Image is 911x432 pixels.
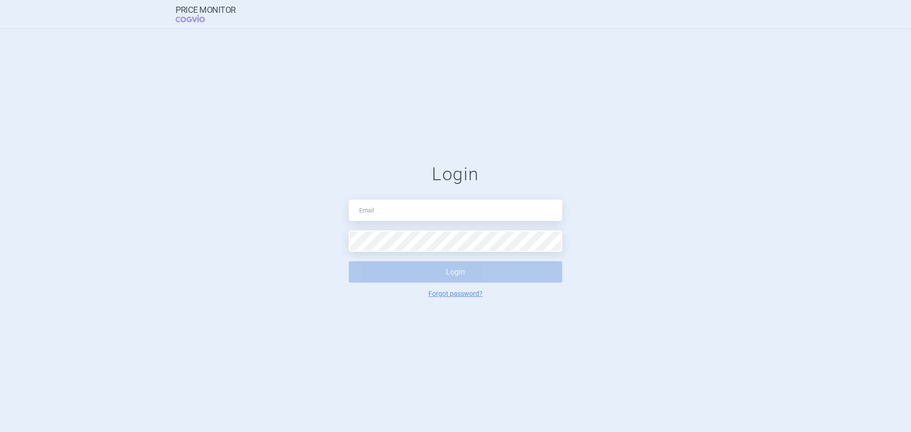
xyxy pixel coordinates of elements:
strong: Price Monitor [176,5,236,15]
button: Login [349,261,562,283]
a: Price MonitorCOGVIO [176,5,236,23]
span: COGVIO [176,15,218,22]
input: Email [349,200,562,221]
h1: Login [349,164,562,185]
a: Forgot password? [428,290,483,297]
